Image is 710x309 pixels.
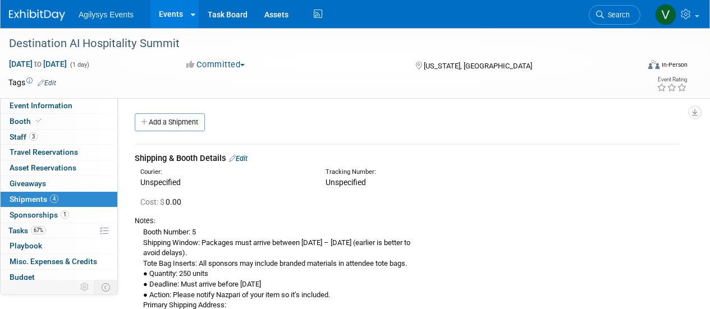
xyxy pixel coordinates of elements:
[61,210,69,219] span: 1
[604,11,630,19] span: Search
[1,270,117,285] a: Budget
[36,118,42,124] i: Booth reservation complete
[10,163,76,172] span: Asset Reservations
[38,79,56,87] a: Edit
[10,257,97,266] span: Misc. Expenses & Credits
[10,132,38,141] span: Staff
[33,59,43,68] span: to
[661,61,688,69] div: In-Person
[1,223,117,238] a: Tasks67%
[31,226,46,234] span: 67%
[8,226,46,235] span: Tasks
[135,113,205,131] a: Add a Shipment
[29,132,38,141] span: 3
[1,254,117,269] a: Misc. Expenses & Credits
[589,5,640,25] a: Search
[50,195,58,203] span: 4
[140,197,166,206] span: Cost: $
[8,77,56,88] td: Tags
[1,207,117,223] a: Sponsorships1
[326,168,540,177] div: Tracking Number:
[95,280,118,294] td: Toggle Event Tabs
[1,130,117,145] a: Staff3
[10,210,69,219] span: Sponsorships
[1,160,117,176] a: Asset Reservations
[5,34,630,54] div: Destination AI Hospitality Summit
[1,176,117,191] a: Giveaways
[424,62,532,70] span: [US_STATE], [GEOGRAPHIC_DATA]
[75,280,95,294] td: Personalize Event Tab Strip
[588,58,688,75] div: Event Format
[10,195,58,204] span: Shipments
[140,177,309,188] div: Unspecified
[10,241,42,250] span: Playbook
[10,179,46,188] span: Giveaways
[79,10,134,19] span: Agilysys Events
[1,98,117,113] a: Event Information
[326,178,366,187] span: Unspecified
[648,60,659,69] img: Format-Inperson.png
[135,153,679,164] div: Shipping & Booth Details
[69,61,89,68] span: (1 day)
[10,147,78,156] span: Travel Reservations
[1,145,117,160] a: Travel Reservations
[140,197,186,206] span: 0.00
[10,117,44,126] span: Booth
[655,4,676,25] img: Vaitiare Munoz
[10,101,72,110] span: Event Information
[9,10,65,21] img: ExhibitDay
[657,77,687,82] div: Event Rating
[1,114,117,129] a: Booth
[140,168,309,177] div: Courier:
[229,154,248,163] a: Edit
[10,273,35,282] span: Budget
[135,216,679,226] div: Notes:
[8,59,67,69] span: [DATE] [DATE]
[1,238,117,253] a: Playbook
[182,59,249,71] button: Committed
[1,192,117,207] a: Shipments4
